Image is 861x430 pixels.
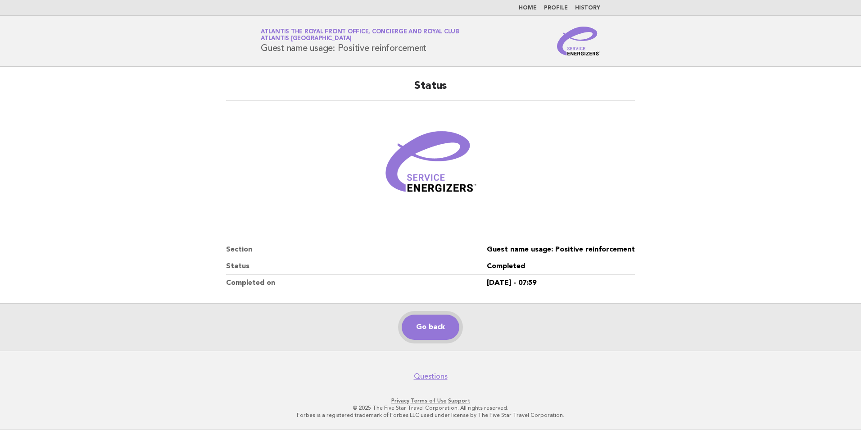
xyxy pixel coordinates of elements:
h2: Status [226,79,635,101]
dd: Guest name usage: Positive reinforcement [487,242,635,258]
h1: Guest name usage: Positive reinforcement [261,29,459,53]
p: · · [155,397,706,404]
p: Forbes is a registered trademark of Forbes LLC used under license by The Five Star Travel Corpora... [155,412,706,419]
a: Profile [544,5,568,11]
span: Atlantis [GEOGRAPHIC_DATA] [261,36,352,42]
a: Questions [414,372,448,381]
a: Atlantis The Royal Front Office, Concierge and Royal ClubAtlantis [GEOGRAPHIC_DATA] [261,29,459,41]
p: © 2025 The Five Star Travel Corporation. All rights reserved. [155,404,706,412]
dd: [DATE] - 07:59 [487,275,635,291]
dt: Section [226,242,487,258]
dt: Status [226,258,487,275]
img: Verified [376,112,485,220]
a: Terms of Use [411,398,447,404]
dt: Completed on [226,275,487,291]
a: Privacy [391,398,409,404]
dd: Completed [487,258,635,275]
a: Go back [402,315,459,340]
img: Service Energizers [557,27,600,55]
a: History [575,5,600,11]
a: Support [448,398,470,404]
a: Home [519,5,537,11]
